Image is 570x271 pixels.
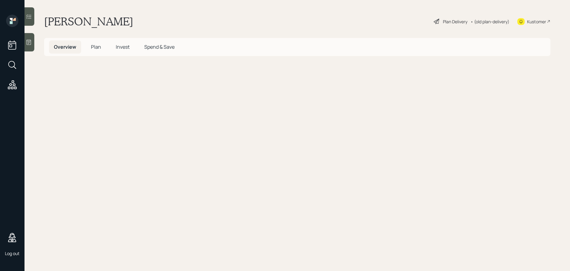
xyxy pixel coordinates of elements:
span: Invest [116,43,130,50]
div: Kustomer [527,18,546,25]
span: Spend & Save [144,43,175,50]
span: Plan [91,43,101,50]
span: Overview [54,43,76,50]
div: Plan Delivery [443,18,467,25]
div: Log out [5,250,20,256]
div: • (old plan-delivery) [470,18,509,25]
h1: [PERSON_NAME] [44,15,133,28]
